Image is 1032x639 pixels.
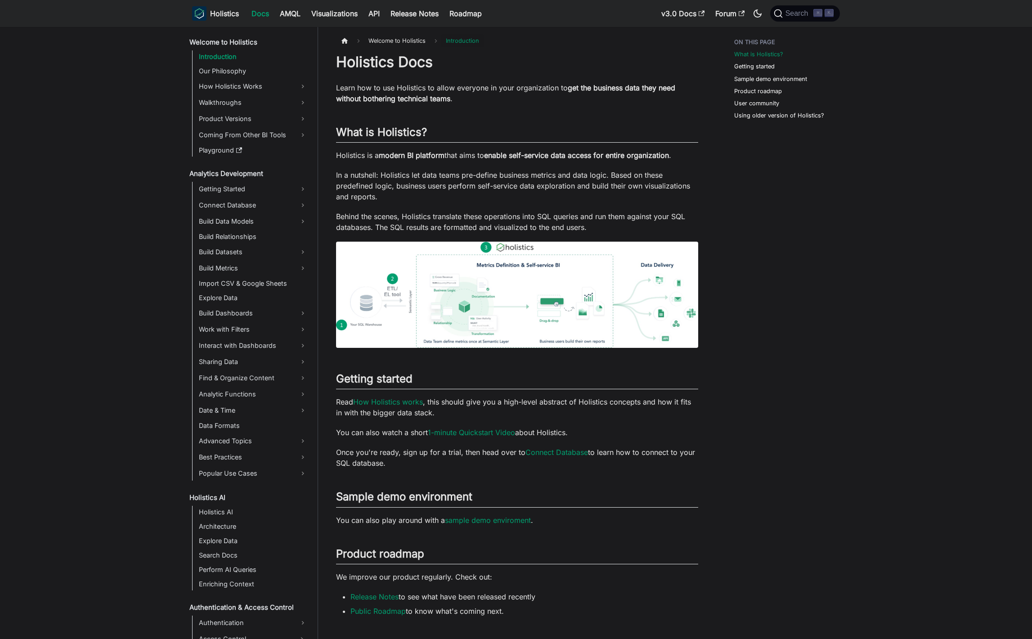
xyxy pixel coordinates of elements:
span: Introduction [441,34,484,47]
a: HolisticsHolistics [192,6,239,21]
h2: Getting started [336,372,698,389]
a: Getting Started [196,182,310,196]
a: Enriching Context [196,578,310,590]
a: 1-minute Quickstart Video [428,428,515,437]
span: Welcome to Holistics [364,34,430,47]
a: Sharing Data [196,355,310,369]
a: Build Relationships [196,230,310,243]
p: Learn how to use Holistics to allow everyone in your organization to . [336,82,698,104]
p: We improve our product regularly. Check out: [336,571,698,582]
a: How Holistics works [353,397,423,406]
a: Analytic Functions [196,387,310,401]
a: Introduction [196,50,310,63]
a: Build Data Models [196,214,310,229]
p: You can also play around with a . [336,515,698,526]
a: How Holistics Works [196,79,310,94]
a: Product roadmap [734,87,782,95]
a: Best Practices [196,450,310,464]
span: Search [783,9,814,18]
a: Perform AI Queries [196,563,310,576]
a: Public Roadmap [350,607,406,616]
li: to know what's coming next. [350,606,698,616]
strong: enable self-service data access for entire organization [484,151,669,160]
a: Roadmap [444,6,487,21]
a: Connect Database [525,448,588,457]
a: Search Docs [196,549,310,562]
a: Date & Time [196,403,310,418]
p: Holistics is a that aims to . [336,150,698,161]
a: Explore Data [196,535,310,547]
a: Authentication & Access Control [187,601,310,614]
a: Popular Use Cases [196,466,310,481]
h2: Product roadmap [336,547,698,564]
kbd: ⌘ [813,9,822,17]
nav: Docs sidebar [183,27,318,639]
a: Using older version of Holistics? [734,111,824,120]
a: Docs [246,6,274,21]
a: Coming From Other BI Tools [196,128,310,142]
img: Holistics [192,6,206,21]
button: Switch between dark and light mode (currently dark mode) [750,6,765,21]
a: Connect Database [196,198,310,212]
a: Build Datasets [196,245,310,259]
li: to see what have been released recently [350,591,698,602]
a: Explore Data [196,292,310,304]
a: Playground [196,144,310,157]
a: User community [734,99,779,108]
a: Authentication [196,616,310,630]
a: Sample demo environment [734,75,807,83]
a: Holistics AI [187,491,310,504]
h1: Holistics Docs [336,53,698,71]
b: Holistics [210,8,239,19]
a: Architecture [196,520,310,533]
a: Home page [336,34,353,47]
a: Our Philosophy [196,65,310,77]
button: Search (Command+K) [770,5,840,22]
h2: What is Holistics? [336,126,698,143]
p: In a nutshell: Holistics let data teams pre-define business metrics and data logic. Based on thes... [336,170,698,202]
img: How Holistics fits in your Data Stack [336,242,698,348]
a: Walkthroughs [196,95,310,110]
a: Forum [710,6,750,21]
a: Find & Organize Content [196,371,310,385]
a: Data Formats [196,419,310,432]
a: Getting started [734,62,775,71]
p: Read , this should give you a high-level abstract of Holistics concepts and how it fits in with t... [336,396,698,418]
p: You can also watch a short about Holistics. [336,427,698,438]
a: Holistics AI [196,506,310,518]
nav: Breadcrumbs [336,34,698,47]
a: Import CSV & Google Sheets [196,277,310,290]
a: Build Dashboards [196,306,310,320]
a: sample demo enviroment [445,516,531,525]
a: API [363,6,385,21]
a: AMQL [274,6,306,21]
a: Analytics Development [187,167,310,180]
a: v3.0 Docs [656,6,710,21]
h2: Sample demo environment [336,490,698,507]
p: Behind the scenes, Holistics translate these operations into SQL queries and run them against you... [336,211,698,233]
a: Release Notes [385,6,444,21]
a: Release Notes [350,592,399,601]
a: Work with Filters [196,322,310,337]
kbd: K [825,9,834,17]
a: Visualizations [306,6,363,21]
a: Advanced Topics [196,434,310,448]
a: Interact with Dashboards [196,338,310,353]
a: What is Holistics? [734,50,783,58]
a: Welcome to Holistics [187,36,310,49]
strong: modern BI platform [379,151,444,160]
a: Product Versions [196,112,310,126]
a: Build Metrics [196,261,310,275]
p: Once you're ready, sign up for a trial, then head over to to learn how to connect to your SQL dat... [336,447,698,468]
